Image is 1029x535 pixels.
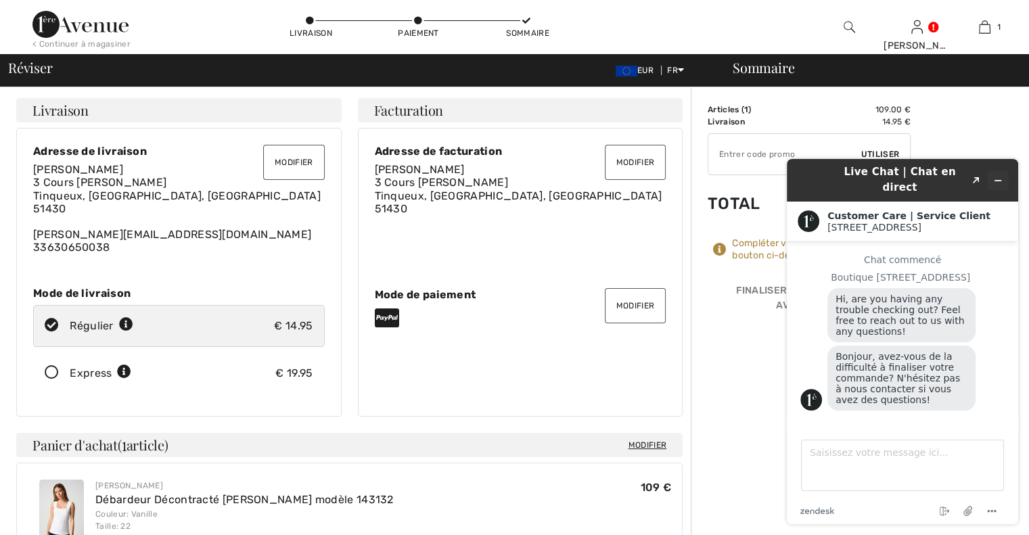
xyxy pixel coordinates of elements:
div: Finaliser votre commande avec PayPal [708,283,911,318]
span: [PERSON_NAME] [375,163,465,176]
button: Modifier [263,145,324,180]
div: Mode de livraison [33,287,325,300]
div: Sommaire [506,27,547,39]
a: 1 [951,19,1017,35]
span: 1 [997,21,1001,33]
div: Mode de paiement [375,288,666,301]
span: 1 [122,435,127,452]
img: recherche [844,19,855,35]
div: Express [70,365,131,381]
span: Modifier [628,438,666,452]
div: Livraison [290,27,330,39]
span: 3 Cours [PERSON_NAME] Tinqueux, [GEOGRAPHIC_DATA], [GEOGRAPHIC_DATA] 51430 [33,176,321,214]
td: 109.00 € [795,103,911,116]
div: Adresse de facturation [375,145,666,158]
div: Adresse de livraison [33,145,325,158]
span: 1 [744,105,748,114]
span: Réviser [8,61,52,74]
div: € 19.95 [275,365,313,381]
h4: Panier d'achat [16,433,683,457]
td: Livraison [708,116,795,128]
span: Facturation [374,103,444,117]
img: Euro [616,66,637,76]
td: 14.95 € [795,116,911,128]
a: Se connecter [911,20,923,33]
div: € 14.95 [274,318,313,334]
img: 1ère Avenue [32,11,129,38]
div: Couleur: Vanille Taille: 22 [95,508,394,532]
span: Livraison [32,103,89,117]
img: Mon panier [979,19,990,35]
a: Débardeur Décontracté [PERSON_NAME] modèle 143132 [95,493,394,506]
div: [PERSON_NAME] [884,39,950,53]
button: Modifier [605,288,666,323]
td: Articles ( ) [708,103,795,116]
span: ( article) [118,436,168,454]
div: [PERSON_NAME][EMAIL_ADDRESS][DOMAIN_NAME] 33630650038 [33,163,325,254]
div: [PERSON_NAME] [95,480,394,492]
input: Code promo [708,134,861,175]
div: Sommaire [716,61,1021,74]
span: [PERSON_NAME] [33,163,123,176]
div: Paiement [398,27,438,39]
span: 3 Cours [PERSON_NAME] Tinqueux, [GEOGRAPHIC_DATA], [GEOGRAPHIC_DATA] 51430 [375,176,662,214]
button: Modifier [605,145,666,180]
div: < Continuer à magasiner [32,38,131,50]
div: Compléter votre commande avec le bouton ci-dessous. [732,237,911,262]
span: FR [667,66,684,75]
td: Total [708,181,795,227]
iframe: Trouvez des informations supplémentaires ici [776,148,1029,535]
div: Régulier [70,318,133,334]
img: Mes infos [911,19,923,35]
span: 109 € [641,481,672,494]
iframe: PayPal [708,318,911,348]
span: EUR [616,66,659,75]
